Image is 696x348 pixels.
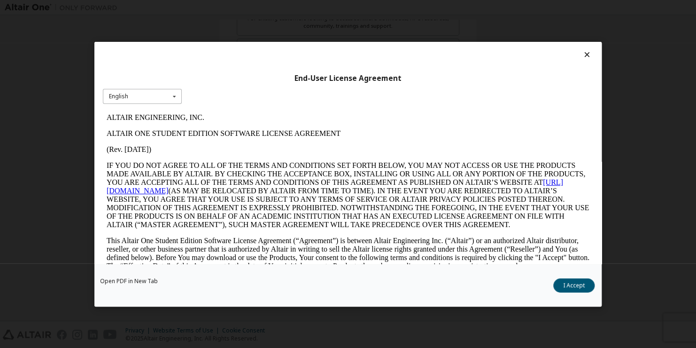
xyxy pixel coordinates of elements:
[4,127,487,161] p: This Altair One Student Edition Software License Agreement (“Agreement”) is between Altair Engine...
[4,52,487,119] p: IF YOU DO NOT AGREE TO ALL OF THE TERMS AND CONDITIONS SET FORTH BELOW, YOU MAY NOT ACCESS OR USE...
[103,73,593,83] div: End-User License Agreement
[109,94,128,99] div: English
[553,278,595,293] button: I Accept
[4,20,487,28] p: ALTAIR ONE STUDENT EDITION SOFTWARE LICENSE AGREEMENT
[100,278,158,284] a: Open PDF in New Tab
[4,4,487,12] p: ALTAIR ENGINEERING, INC.
[4,69,460,85] a: [URL][DOMAIN_NAME]
[4,36,487,44] p: (Rev. [DATE])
